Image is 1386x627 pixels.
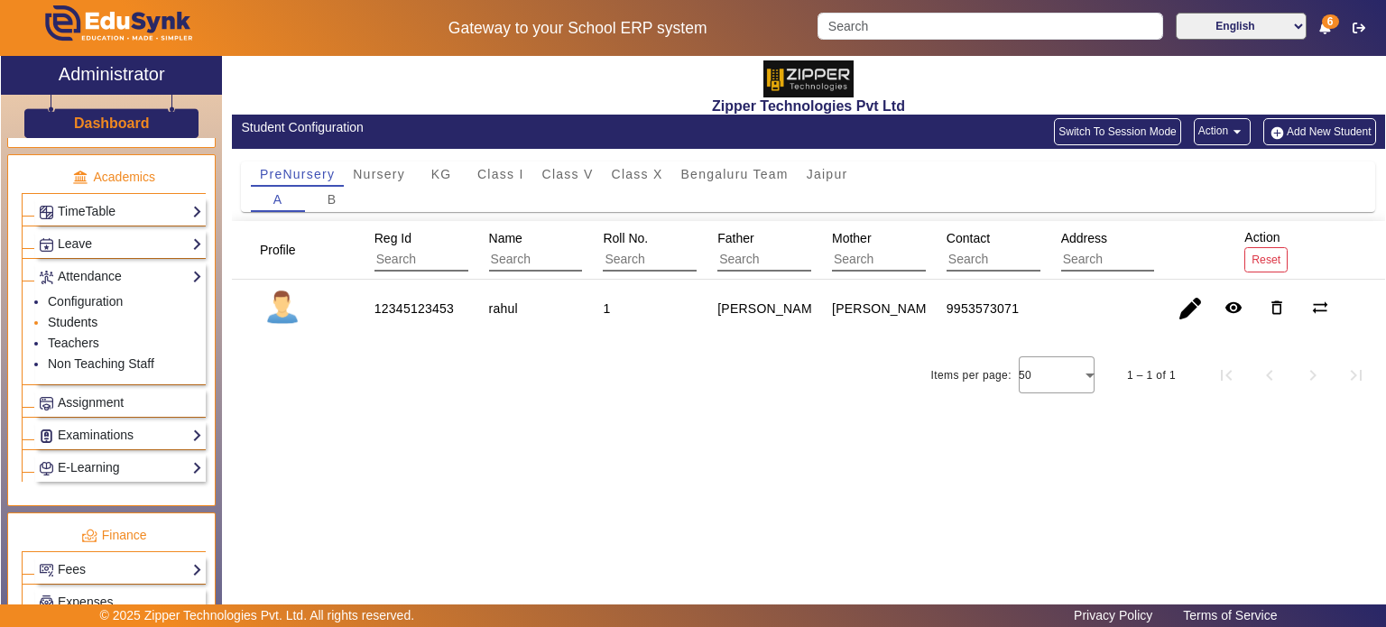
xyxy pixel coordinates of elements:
[489,231,522,245] span: Name
[254,234,319,266] div: Profile
[832,231,872,245] span: Mother
[81,528,97,544] img: finance.png
[818,13,1162,40] input: Search
[717,248,879,272] input: Search
[1194,118,1251,145] button: Action
[1322,14,1339,29] span: 6
[1238,221,1294,278] div: Action
[603,300,610,318] div: 1
[353,168,405,180] span: Nursery
[72,170,88,186] img: academic.png
[260,168,335,180] span: PreNursery
[374,248,536,272] input: Search
[931,366,1012,384] div: Items per page:
[603,231,648,245] span: Roll No.
[717,231,753,245] span: Father
[947,248,1108,272] input: Search
[1335,354,1378,397] button: Last page
[1244,247,1288,272] button: Reset
[1065,604,1161,627] a: Privacy Policy
[1248,354,1291,397] button: Previous page
[48,356,154,371] a: Non Teaching Staff
[763,60,854,97] img: 36227e3f-cbf6-4043-b8fc-b5c5f2957d0a
[711,222,901,278] div: Father
[807,168,848,180] span: Jaipur
[48,294,123,309] a: Configuration
[58,395,124,410] span: Assignment
[1,56,222,95] a: Administrator
[58,595,113,609] span: Expenses
[374,300,454,318] div: 12345123453
[596,222,787,278] div: Roll No.
[1055,222,1245,278] div: Address
[100,606,415,625] p: © 2025 Zipper Technologies Pvt. Ltd. All rights reserved.
[1291,354,1335,397] button: Next page
[477,168,524,180] span: Class I
[39,592,202,613] a: Expenses
[717,300,824,318] div: [PERSON_NAME]
[48,315,97,329] a: Students
[1228,123,1246,141] mat-icon: arrow_drop_down
[356,19,799,38] h5: Gateway to your School ERP system
[40,397,53,410] img: Assignments.png
[22,168,206,187] p: Academics
[483,222,673,278] div: Name
[681,168,789,180] span: Bengaluru Team
[832,300,938,318] div: [PERSON_NAME]
[59,63,165,85] h2: Administrator
[940,222,1131,278] div: Contact
[368,222,559,278] div: Reg Id
[1263,118,1375,145] button: Add New Student
[826,222,1016,278] div: Mother
[374,231,411,245] span: Reg Id
[1311,299,1329,317] mat-icon: sync_alt
[74,115,150,132] h3: Dashboard
[40,595,53,609] img: Payroll.png
[1054,118,1181,145] button: Switch To Session Mode
[1174,604,1286,627] a: Terms of Service
[232,97,1385,115] h2: Zipper Technologies Pvt Ltd
[612,168,663,180] span: Class X
[22,526,206,545] p: Finance
[489,248,651,272] input: Search
[241,118,799,137] div: Student Configuration
[603,248,764,272] input: Search
[328,193,337,206] span: B
[947,231,990,245] span: Contact
[1268,125,1287,141] img: add-new-student.png
[431,168,452,180] span: KG
[947,300,1019,318] div: 9953573071
[39,392,202,413] a: Assignment
[542,168,594,180] span: Class V
[260,243,296,257] span: Profile
[832,248,993,272] input: Search
[273,193,283,206] span: A
[260,286,305,331] img: profile.png
[1127,366,1176,384] div: 1 – 1 of 1
[1061,231,1107,245] span: Address
[1224,299,1243,317] mat-icon: remove_red_eye
[48,336,99,350] a: Teachers
[489,301,518,316] staff-with-status: rahul
[1268,299,1286,317] mat-icon: delete_outline
[73,114,151,133] a: Dashboard
[1061,248,1223,272] input: Search
[1205,354,1248,397] button: First page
